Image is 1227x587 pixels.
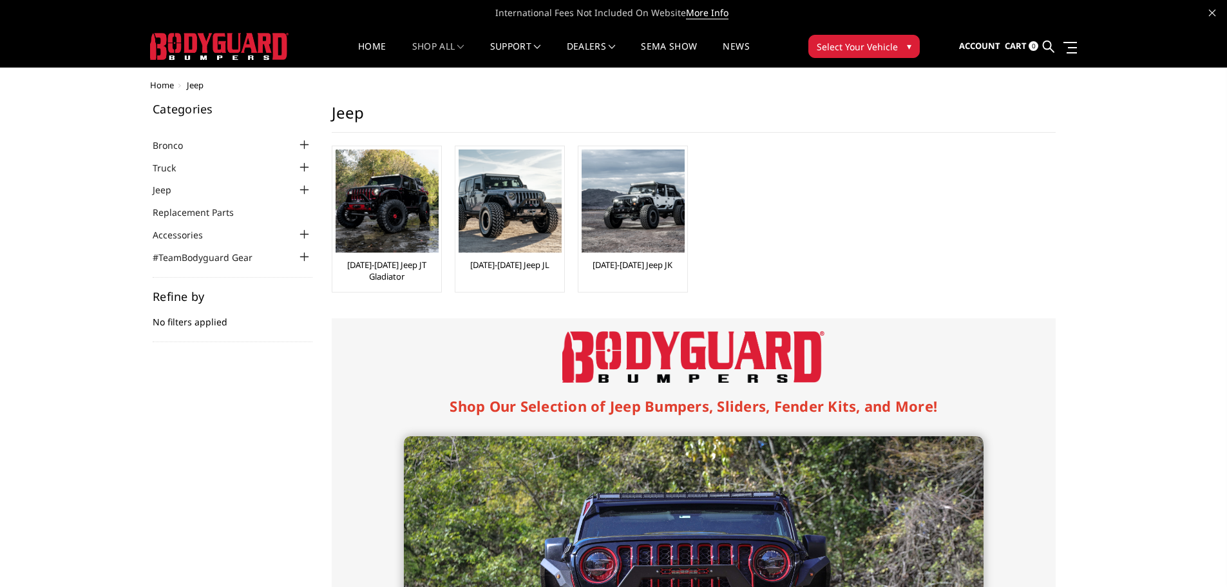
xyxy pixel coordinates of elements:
h5: Refine by [153,291,312,302]
a: [DATE]-[DATE] Jeep JK [593,259,672,271]
a: Bronco [153,139,199,152]
a: Home [150,79,174,91]
a: Account [959,29,1000,64]
a: [DATE]-[DATE] Jeep JT Gladiator [336,259,438,282]
span: 0 [1029,41,1038,51]
span: Jeep [187,79,204,91]
a: Accessories [153,228,219,242]
h1: Jeep [332,103,1056,133]
h1: Shop Our Selection of Jeep Bumpers, Sliders, Fender Kits, and More! [404,396,984,417]
span: ▾ [907,39,911,53]
span: Select Your Vehicle [817,40,898,53]
a: More Info [686,6,728,19]
img: BODYGUARD BUMPERS [150,33,289,60]
a: shop all [412,42,464,67]
a: Replacement Parts [153,206,250,219]
a: Jeep [153,183,187,197]
button: Select Your Vehicle [808,35,920,58]
a: #TeamBodyguard Gear [153,251,269,264]
a: News [723,42,749,67]
span: Account [959,40,1000,52]
a: Truck [153,161,192,175]
a: [DATE]-[DATE] Jeep JL [470,259,549,271]
span: Cart [1005,40,1027,52]
a: Support [490,42,541,67]
a: Home [358,42,386,67]
div: No filters applied [153,291,312,342]
a: Dealers [567,42,616,67]
img: Bodyguard Bumpers Logo [562,331,824,383]
a: SEMA Show [641,42,697,67]
h5: Categories [153,103,312,115]
a: Cart 0 [1005,29,1038,64]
